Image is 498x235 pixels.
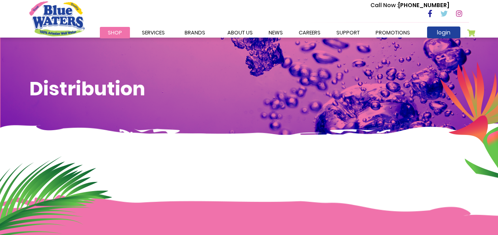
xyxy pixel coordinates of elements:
[261,27,291,38] a: News
[29,78,469,100] h1: Distribution
[427,27,460,38] a: login
[142,29,165,36] span: Services
[370,1,449,9] p: [PHONE_NUMBER]
[219,27,261,38] a: about us
[185,29,205,36] span: Brands
[328,27,368,38] a: support
[291,27,328,38] a: careers
[368,27,418,38] a: Promotions
[29,1,85,36] a: store logo
[370,1,398,9] span: Call Now :
[108,29,122,36] span: Shop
